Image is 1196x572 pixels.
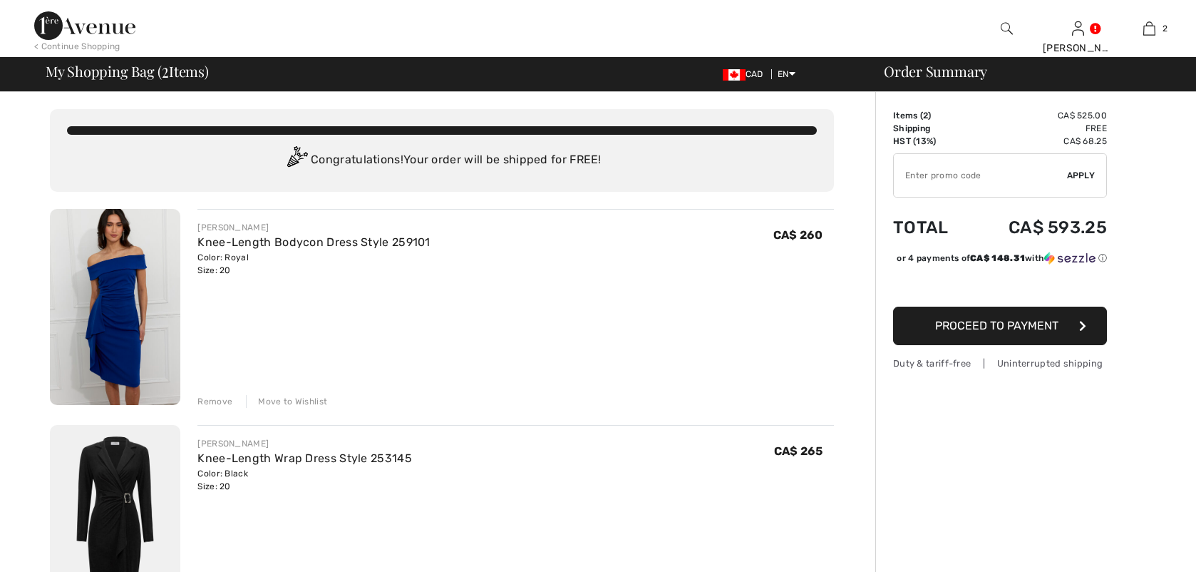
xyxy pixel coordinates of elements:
td: Total [893,203,970,252]
div: or 4 payments of with [897,252,1107,265]
iframe: PayPal-paypal [893,270,1107,302]
td: CA$ 593.25 [970,203,1107,252]
img: My Bag [1143,20,1155,37]
td: CA$ 525.00 [970,109,1107,122]
td: CA$ 68.25 [970,135,1107,148]
div: Duty & tariff-free | Uninterrupted shipping [893,357,1107,370]
a: Knee-Length Bodycon Dress Style 259101 [197,235,430,249]
div: Congratulations! Your order will be shipped for FREE! [67,146,817,175]
img: search the website [1001,20,1013,37]
a: Knee-Length Wrap Dress Style 253145 [197,451,412,465]
img: Congratulation2.svg [282,146,311,175]
img: 1ère Avenue [34,11,135,40]
img: Sezzle [1044,252,1096,265]
img: Knee-Length Bodycon Dress Style 259101 [50,209,180,405]
td: Shipping [893,122,970,135]
button: Proceed to Payment [893,307,1107,345]
td: HST (13%) [893,135,970,148]
img: My Info [1072,20,1084,37]
input: Promo code [894,154,1067,197]
img: Canadian Dollar [723,69,746,81]
div: or 4 payments ofCA$ 148.31withSezzle Click to learn more about Sezzle [893,252,1107,270]
div: < Continue Shopping [34,40,120,53]
div: Move to Wishlist [246,395,327,408]
td: Items ( ) [893,109,970,122]
span: CA$ 148.31 [970,253,1025,263]
div: [PERSON_NAME] [197,437,412,450]
span: CAD [723,69,769,79]
span: 2 [1163,22,1167,35]
div: Order Summary [867,64,1187,78]
iframe: Opens a widget where you can find more information [1105,529,1182,565]
div: [PERSON_NAME] [1043,41,1113,56]
span: 2 [923,111,928,121]
td: Free [970,122,1107,135]
span: CA$ 260 [773,228,823,242]
span: 2 [162,61,169,79]
span: EN [778,69,795,79]
div: Color: Royal Size: 20 [197,251,430,277]
span: Apply [1067,169,1096,182]
a: Sign In [1072,21,1084,35]
div: [PERSON_NAME] [197,221,430,234]
span: CA$ 265 [774,444,823,458]
span: My Shopping Bag ( Items) [46,64,209,78]
span: Proceed to Payment [935,319,1058,332]
div: Remove [197,395,232,408]
div: Color: Black Size: 20 [197,467,412,493]
a: 2 [1114,20,1184,37]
